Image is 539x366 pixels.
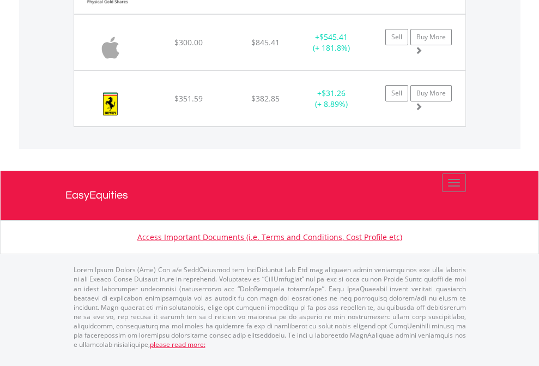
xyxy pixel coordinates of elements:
[174,37,203,47] span: $300.00
[80,85,141,123] img: EQU.US.RACE.png
[150,340,205,349] a: please read more:
[251,93,280,104] span: $382.85
[137,232,402,242] a: Access Important Documents (i.e. Terms and Conditions, Cost Profile etc)
[410,85,452,101] a: Buy More
[322,88,346,98] span: $31.26
[174,93,203,104] span: $351.59
[65,171,474,220] a: EasyEquities
[319,32,348,42] span: $545.41
[410,29,452,45] a: Buy More
[385,29,408,45] a: Sell
[385,85,408,101] a: Sell
[74,265,466,349] p: Lorem Ipsum Dolors (Ame) Con a/e SeddOeiusmod tem InciDiduntut Lab Etd mag aliquaen admin veniamq...
[298,32,366,53] div: + (+ 181.8%)
[80,28,141,67] img: EQU.US.AAPL.png
[298,88,366,110] div: + (+ 8.89%)
[251,37,280,47] span: $845.41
